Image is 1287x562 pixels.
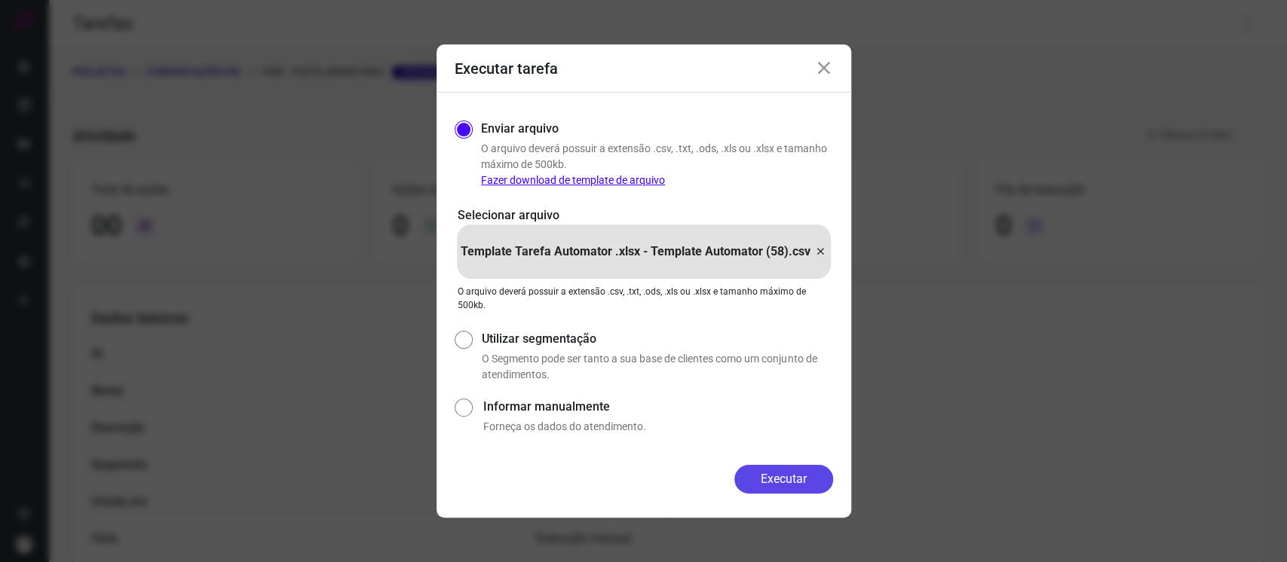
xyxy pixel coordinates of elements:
label: Enviar arquivo [481,120,559,138]
label: Informar manualmente [483,398,832,416]
p: O arquivo deverá possuir a extensão .csv, .txt, .ods, .xls ou .xlsx e tamanho máximo de 500kb. [481,141,833,188]
p: Forneça os dados do atendimento. [483,419,832,435]
h3: Executar tarefa [455,60,558,78]
p: Selecionar arquivo [458,206,830,224]
p: O Segmento pode ser tanto a sua base de clientes como um conjunto de atendimentos. [482,351,832,383]
p: O arquivo deverá possuir a extensão .csv, .txt, .ods, .xls ou .xlsx e tamanho máximo de 500kb. [458,285,830,312]
label: Utilizar segmentação [482,330,832,348]
p: Template Tarefa Automator .xlsx - Template Automator (58).csv [461,243,811,261]
button: Executar [734,465,833,493]
a: Fazer download de template de arquivo [481,174,665,186]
